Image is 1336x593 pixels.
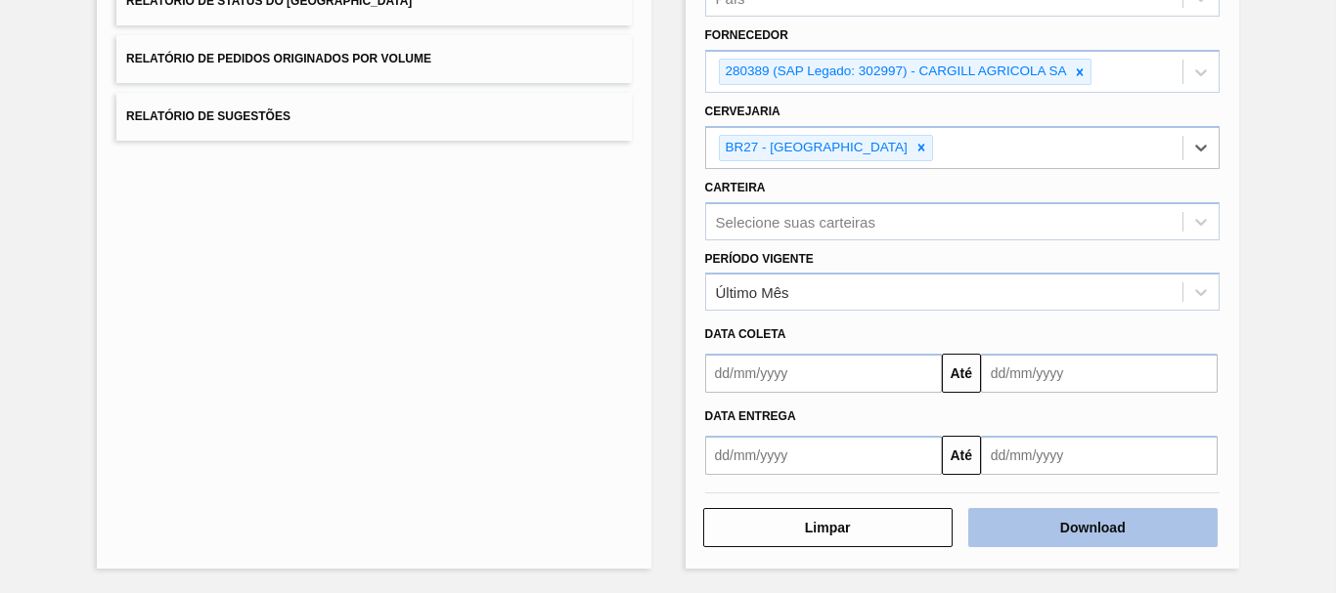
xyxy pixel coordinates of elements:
[981,436,1218,475] input: dd/mm/yyyy
[705,181,766,194] label: Carteira
[705,28,788,42] label: Fornecedor
[705,436,942,475] input: dd/mm/yyyy
[705,327,786,341] span: Data coleta
[716,213,875,230] div: Selecione suas carteiras
[942,436,981,475] button: Até
[942,354,981,393] button: Até
[705,252,814,266] label: Período Vigente
[703,508,953,547] button: Limpar
[705,105,780,118] label: Cervejaria
[705,409,796,423] span: Data entrega
[126,109,290,123] span: Relatório de Sugestões
[116,35,631,83] button: Relatório de Pedidos Originados por Volume
[126,52,431,65] span: Relatório de Pedidos Originados por Volume
[705,354,942,393] input: dd/mm/yyyy
[116,93,631,141] button: Relatório de Sugestões
[981,354,1218,393] input: dd/mm/yyyy
[720,136,911,160] div: BR27 - [GEOGRAPHIC_DATA]
[720,60,1070,84] div: 280389 (SAP Legado: 302997) - CARGILL AGRICOLA SA
[968,508,1218,547] button: Download
[716,284,789,301] div: Último Mês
